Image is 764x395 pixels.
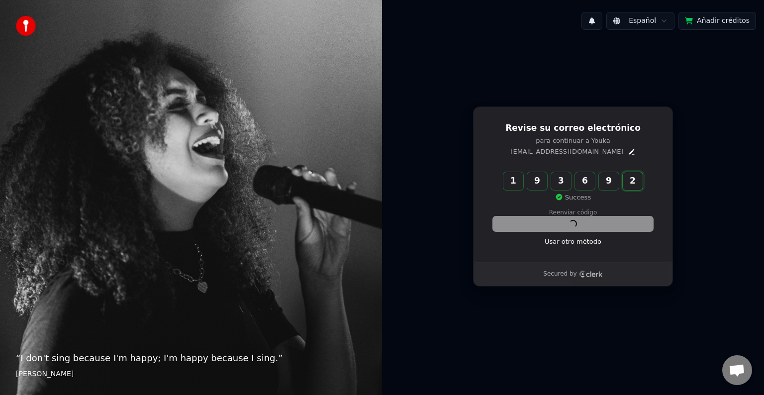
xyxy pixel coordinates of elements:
p: “ I don't sing because I'm happy; I'm happy because I sing. ” [16,351,366,365]
p: [EMAIL_ADDRESS][DOMAIN_NAME] [510,147,623,156]
img: youka [16,16,36,36]
a: Clerk logo [579,271,603,278]
p: Secured by [543,270,576,278]
a: Usar otro método [545,237,601,246]
p: para continuar a Youka [493,136,653,145]
button: Edit [628,148,636,156]
input: Enter verification code [503,172,663,190]
div: Chat abierto [722,355,752,385]
p: Success [555,193,591,202]
h1: Revise su correo electrónico [493,122,653,134]
footer: [PERSON_NAME] [16,369,366,379]
button: Añadir créditos [678,12,756,30]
